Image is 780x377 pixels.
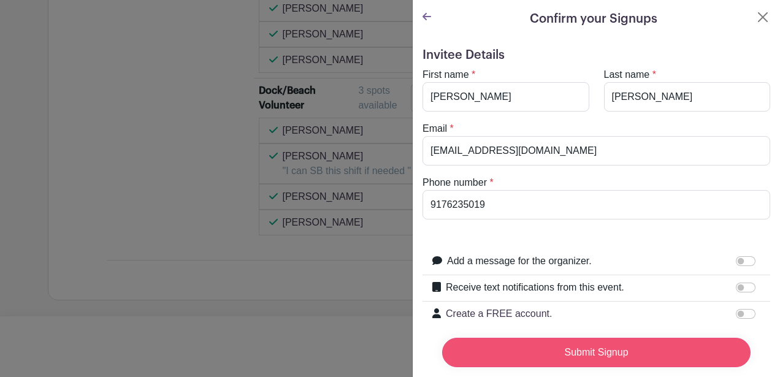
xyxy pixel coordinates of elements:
[422,67,469,82] label: First name
[442,338,751,367] input: Submit Signup
[422,48,770,63] h5: Invitee Details
[446,307,733,321] p: Create a FREE account.
[755,10,770,25] button: Close
[422,121,447,136] label: Email
[447,254,592,268] label: Add a message for the organizer.
[604,67,650,82] label: Last name
[446,280,624,295] label: Receive text notifications from this event.
[422,175,487,190] label: Phone number
[446,326,733,341] p: Needed in order to edit your signups in the future (recommended).
[530,10,657,28] h5: Confirm your Signups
